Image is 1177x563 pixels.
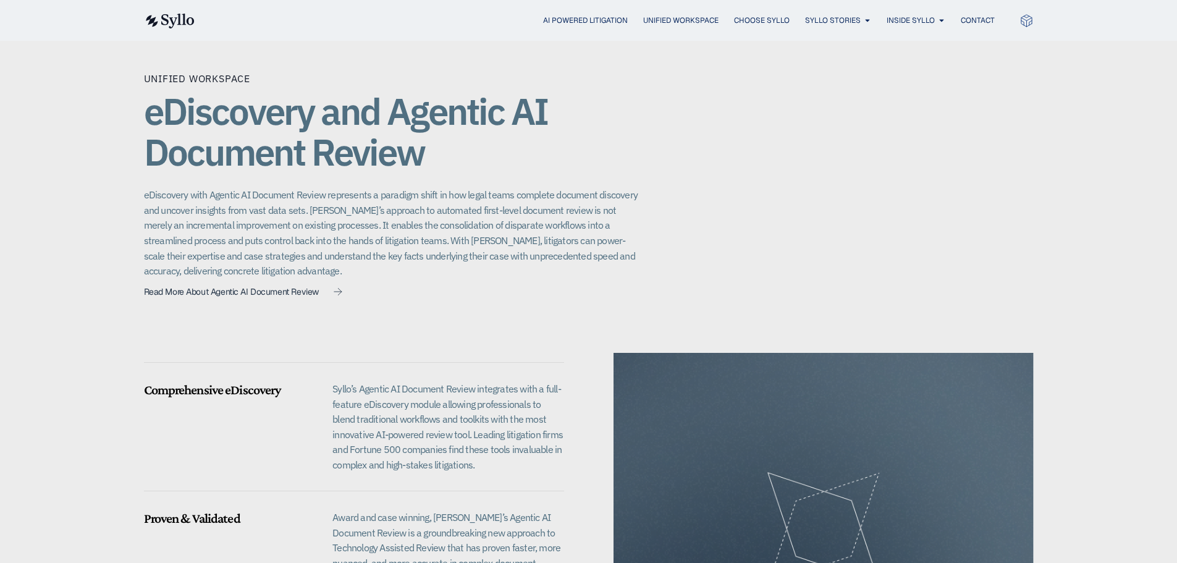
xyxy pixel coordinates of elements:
a: AI Powered Litigation [543,15,628,26]
a: Inside Syllo [887,15,935,26]
a: Unified Workspace [643,15,719,26]
h1: eDiscovery and Agentic AI Document Review [144,91,638,172]
div: Unified Workspace [144,71,251,86]
a: Syllo Stories [805,15,861,26]
p: Syllo’s Agentic AI Document Review integrates with a full-feature eDiscovery module allowing prof... [332,381,563,473]
img: syllo [144,14,195,28]
a: Read More About Agentic AI Document Review [144,287,342,297]
h5: Proven & Validated [144,510,318,527]
a: Contact [961,15,995,26]
div: Menu Toggle [219,15,995,27]
nav: Menu [219,15,995,27]
h5: Comprehensive eDiscovery [144,382,318,398]
span: Read More About Agentic AI Document Review [144,287,319,296]
a: Choose Syllo [734,15,790,26]
p: eDiscovery with Agentic AI Document Review represents a paradigm shift in how legal teams complet... [144,187,638,279]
